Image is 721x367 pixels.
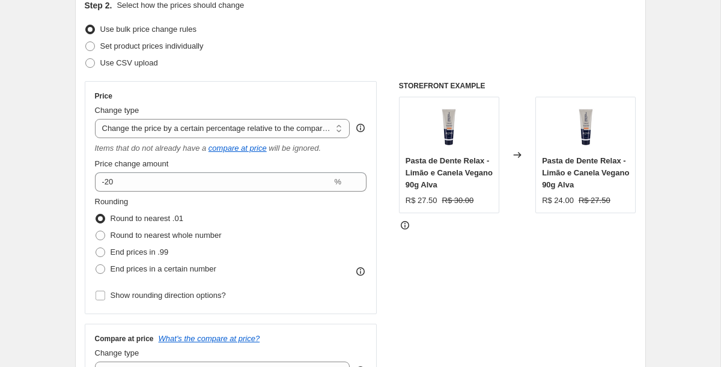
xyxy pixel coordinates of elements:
[269,144,321,153] i: will be ignored.
[542,195,574,207] div: R$ 24.00
[95,197,129,206] span: Rounding
[95,159,169,168] span: Price change amount
[100,41,204,50] span: Set product prices individually
[95,172,332,192] input: -20
[111,214,183,223] span: Round to nearest .01
[95,106,139,115] span: Change type
[111,231,222,240] span: Round to nearest whole number
[95,334,154,344] h3: Compare at price
[442,195,474,207] strike: R$ 30.00
[334,177,341,186] span: %
[579,195,610,207] strike: R$ 27.50
[111,264,216,273] span: End prices in a certain number
[208,144,267,153] button: compare at price
[100,25,196,34] span: Use bulk price change rules
[399,81,636,91] h6: STOREFRONT EXAMPLE
[406,195,437,207] div: R$ 27.50
[542,156,629,189] span: Pasta de Dente Relax - Limão e Canela Vegano 90g Alva
[425,103,473,151] img: 64_80x.png
[562,103,610,151] img: 64_80x.png
[95,144,207,153] i: Items that do not already have a
[354,122,367,134] div: help
[95,348,139,357] span: Change type
[111,247,169,256] span: End prices in .99
[100,58,158,67] span: Use CSV upload
[159,334,260,343] button: What's the compare at price?
[95,91,112,101] h3: Price
[406,156,493,189] span: Pasta de Dente Relax - Limão e Canela Vegano 90g Alva
[111,291,226,300] span: Show rounding direction options?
